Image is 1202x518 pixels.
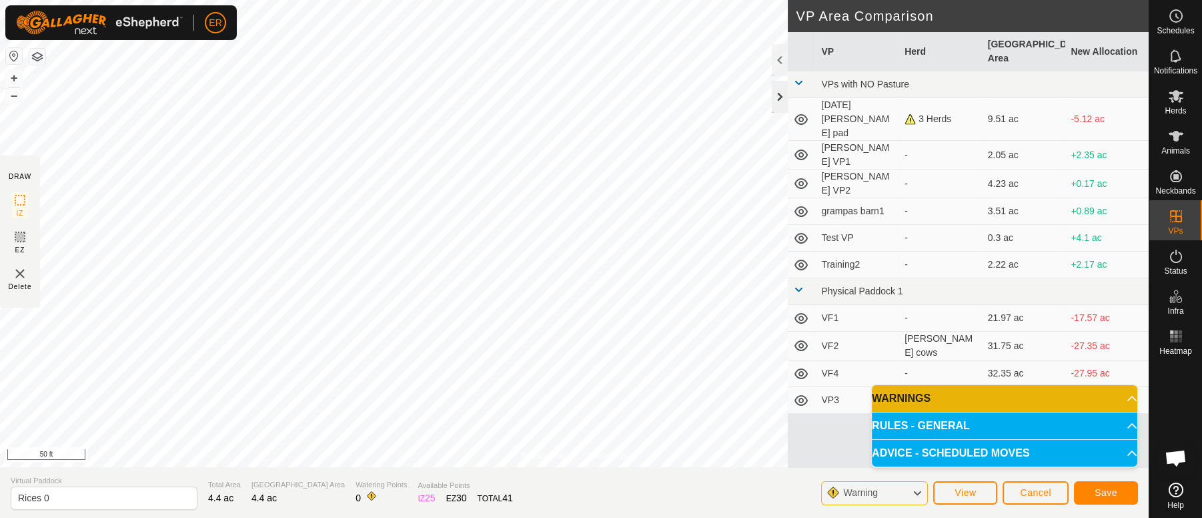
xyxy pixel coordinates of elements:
td: 32.35 ac [983,360,1066,387]
span: 25 [425,493,436,503]
h2: VP Area Comparison [796,8,1149,24]
td: -17.57 ac [1065,305,1149,332]
td: VP3 [816,387,899,414]
td: 31.75 ac [983,332,1066,360]
span: Animals [1161,147,1190,155]
td: -27.95 ac [1065,360,1149,387]
div: - [905,366,977,380]
div: IZ [418,491,435,505]
div: [PERSON_NAME] cows [905,332,977,360]
div: - [905,258,977,272]
span: Herds [1165,107,1186,115]
td: 0.3 ac [983,225,1066,252]
td: VF4 [816,360,899,387]
td: +2.35 ac [1065,141,1149,170]
span: RULES - GENERAL [872,421,970,431]
td: 4.23 ac [983,170,1066,198]
span: Notifications [1154,67,1197,75]
span: Virtual Paddock [11,475,197,487]
th: Herd [899,32,983,71]
div: - [905,311,977,325]
span: Available Points [418,480,512,491]
span: Warning [843,487,878,498]
td: 21.97 ac [983,305,1066,332]
span: ADVICE - SCHEDULED MOVES [872,448,1029,459]
span: 4.4 ac [208,493,233,503]
td: [PERSON_NAME] VP1 [816,141,899,170]
div: - [905,148,977,162]
div: DRAW [9,172,31,182]
span: Total Area [208,479,241,491]
span: Neckbands [1155,187,1195,195]
td: +4.1 ac [1065,225,1149,252]
td: +2.17 ac [1065,252,1149,278]
span: Status [1164,267,1187,275]
span: VPs [1168,227,1183,235]
th: [GEOGRAPHIC_DATA] Area [983,32,1066,71]
td: 2.05 ac [983,141,1066,170]
td: Test VP [816,225,899,252]
span: Schedules [1157,27,1194,35]
div: TOTAL [478,491,513,505]
span: [GEOGRAPHIC_DATA] Area [251,479,345,491]
td: 9.51 ac [983,98,1066,141]
span: VPs with NO Pasture [821,79,909,89]
p-accordion-header: ADVICE - SCHEDULED MOVES [872,440,1137,467]
button: Map Layers [29,49,45,65]
span: 0 [356,493,361,503]
button: Cancel [1003,481,1069,505]
button: Reset Map [6,48,22,64]
span: ER [209,16,221,30]
td: -5.12 ac [1065,98,1149,141]
span: Save [1095,487,1117,498]
span: IZ [17,208,24,218]
td: +0.89 ac [1065,198,1149,225]
th: New Allocation [1065,32,1149,71]
td: 3.51 ac [983,198,1066,225]
td: -27.35 ac [1065,332,1149,360]
span: Infra [1167,307,1183,315]
a: Open chat [1156,438,1196,478]
a: Privacy Policy [522,450,572,462]
span: WARNINGS [872,393,931,404]
div: - [905,204,977,218]
span: Delete [9,282,32,292]
a: Contact Us [588,450,627,462]
div: - [905,231,977,245]
span: Heatmap [1159,347,1192,355]
span: 30 [456,493,467,503]
img: VP [12,266,28,282]
a: Help [1149,477,1202,515]
th: VP [816,32,899,71]
p-accordion-header: WARNINGS [872,385,1137,412]
div: - [905,177,977,191]
span: Cancel [1020,487,1051,498]
td: [DATE] [PERSON_NAME] pad [816,98,899,141]
td: VF1 [816,305,899,332]
span: 4.4 ac [251,493,277,503]
td: grampas barn1 [816,198,899,225]
button: View [933,481,997,505]
span: EZ [15,245,25,255]
button: Save [1074,481,1138,505]
span: Physical Paddock 1 [821,286,903,296]
div: 3 Herds [905,112,977,126]
button: – [6,87,22,103]
div: EZ [446,491,467,505]
img: Gallagher Logo [16,11,183,35]
td: [PERSON_NAME] VP2 [816,170,899,198]
span: Help [1167,501,1184,509]
span: 41 [502,493,513,503]
button: + [6,70,22,86]
span: View [955,487,976,498]
p-accordion-header: RULES - GENERAL [872,413,1137,439]
td: Training2 [816,252,899,278]
span: Watering Points [356,479,407,491]
td: 2.22 ac [983,252,1066,278]
td: +0.17 ac [1065,170,1149,198]
td: VF2 [816,332,899,360]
